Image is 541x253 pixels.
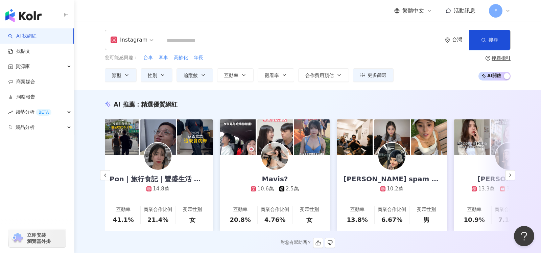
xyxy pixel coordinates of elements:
[478,185,494,192] div: 13.3萬
[105,68,137,82] button: 類型
[220,119,256,155] img: post-image
[9,229,66,247] a: chrome extension立即安裝 瀏覽器外掛
[402,7,424,15] span: 繁體中文
[189,215,195,224] div: 女
[177,119,213,155] img: post-image
[220,155,330,231] a: Mavis?10.6萬2.5萬互動率20.8%商業合作比例4.76%受眾性別女
[111,34,147,45] div: Instagram
[27,232,51,244] span: 立即安裝 瀏覽器外掛
[177,68,213,82] button: 追蹤數
[298,68,349,82] button: 合作費用預估
[378,206,406,213] div: 商業合作比例
[491,119,527,155] img: post-image
[452,37,469,43] div: 台灣
[257,185,274,192] div: 10.6萬
[368,72,386,78] span: 更多篩選
[103,119,139,155] img: post-image
[11,233,24,244] img: chrome extension
[112,73,121,78] span: 類型
[255,174,295,184] div: Mavis?
[467,206,481,213] div: 互動率
[337,119,373,155] img: post-image
[147,215,168,224] div: 21.4%
[8,110,13,115] span: rise
[411,119,447,155] img: post-image
[294,119,330,155] img: post-image
[286,185,299,192] div: 2.5萬
[16,59,30,74] span: 資源庫
[261,206,289,213] div: 商業合作比例
[258,68,294,82] button: 觀看率
[306,215,312,224] div: 女
[140,119,176,155] img: post-image
[257,119,293,155] img: post-image
[486,56,490,61] span: question-circle
[492,55,511,61] div: 搜尋指引
[8,33,37,40] a: searchAI 找網紅
[514,226,534,246] iframe: Help Scout Beacon - Open
[489,37,498,43] span: 搜尋
[230,215,251,224] div: 20.8%
[144,206,172,213] div: 商業合作比例
[8,48,30,55] a: 找貼文
[158,54,168,62] button: 牽車
[387,185,403,192] div: 10.2萬
[194,54,203,61] span: 年長
[423,215,429,224] div: 男
[224,73,238,78] span: 互動率
[347,215,368,224] div: 13.8%
[143,54,153,62] button: 台車
[16,105,51,120] span: 趨勢分析
[184,73,198,78] span: 追蹤數
[183,206,202,213] div: 受眾性別
[337,174,447,184] div: [PERSON_NAME] spam acc
[36,109,51,116] div: BETA
[265,73,279,78] span: 觀看率
[233,206,248,213] div: 互動率
[464,215,485,224] div: 10.9%
[507,185,521,192] div: 3,320
[498,215,519,224] div: 7.14%
[144,143,171,170] img: KOL Avatar
[337,155,447,231] a: [PERSON_NAME] spam acc10.2萬互動率13.8%商業合作比例6.67%受眾性別男
[16,120,34,135] span: 競品分析
[378,143,405,170] img: KOL Avatar
[454,7,475,14] span: 活動訊息
[116,206,131,213] div: 互動率
[381,215,402,224] div: 6.67%
[281,238,335,248] div: 對您有幫助嗎？
[374,119,410,155] img: post-image
[305,73,334,78] span: 合作費用預估
[353,68,394,82] button: 更多篩選
[264,215,285,224] div: 4.76%
[445,38,450,43] span: environment
[153,185,169,192] div: 14.8萬
[141,101,178,108] span: 精選優質網紅
[141,68,172,82] button: 性別
[105,54,138,61] span: 您可能感興趣：
[148,73,157,78] span: 性別
[300,206,319,213] div: 受眾性別
[173,54,188,62] button: 高齡化
[8,94,35,100] a: 洞察報告
[261,143,288,170] img: KOL Avatar
[8,78,35,85] a: 商案媒合
[417,206,436,213] div: 受眾性別
[350,206,364,213] div: 互動率
[217,68,254,82] button: 互動率
[113,215,134,224] div: 41.1%
[495,206,523,213] div: 商業合作比例
[174,54,188,61] span: 高齡化
[103,155,213,231] a: Pon｜旅行食記｜豐盛生活 ｜穿搭分享14.8萬互動率41.1%商業合作比例21.4%受眾性別女
[193,54,204,62] button: 年長
[114,100,178,109] div: AI 推薦 ：
[494,7,497,15] span: F
[469,30,510,50] button: 搜尋
[495,143,522,170] img: KOL Avatar
[103,174,213,184] div: Pon｜旅行食記｜豐盛生活 ｜穿搭分享
[5,9,42,22] img: logo
[454,119,490,155] img: post-image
